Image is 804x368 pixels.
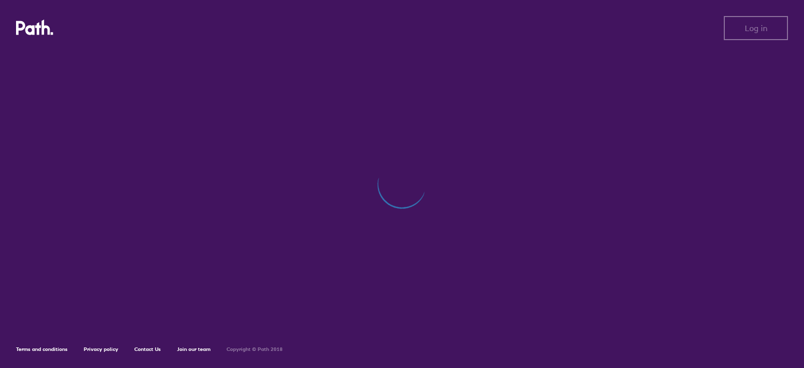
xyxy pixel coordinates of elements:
span: Log in [745,24,767,33]
a: Contact Us [134,346,161,352]
button: Log in [724,16,788,40]
h6: Copyright © Path 2018 [227,346,283,352]
a: Terms and conditions [16,346,68,352]
a: Privacy policy [84,346,118,352]
a: Join our team [177,346,211,352]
